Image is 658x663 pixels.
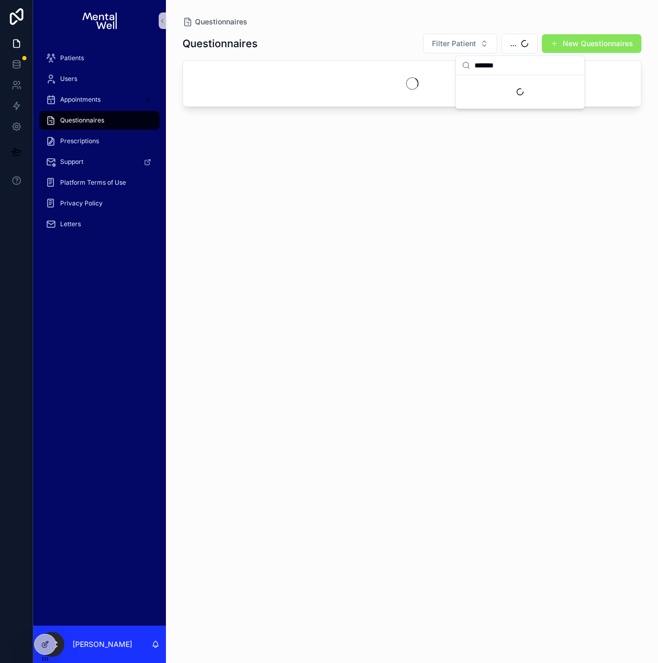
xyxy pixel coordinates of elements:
span: Questionnaires [60,116,104,125]
a: Users [39,70,160,88]
span: Users [60,75,77,83]
p: [PERSON_NAME] [73,639,132,650]
a: Questionnaires [39,111,160,130]
div: Suggestions [456,75,584,108]
span: Letters [60,220,81,228]
button: Select Button [423,34,497,53]
a: Privacy Policy [39,194,160,213]
a: Questionnaires [183,17,247,27]
button: Select Button [501,34,538,53]
a: Platform Terms of Use [39,173,160,192]
button: New Questionnaires [542,34,641,53]
a: Prescriptions [39,132,160,150]
div: scrollable content [33,42,166,247]
span: Filter Patient [432,38,476,49]
span: Prescriptions [60,137,99,145]
span: Questionnaires [195,17,247,27]
span: Patients [60,54,84,62]
span: Support [60,158,83,166]
a: Patients [39,49,160,67]
a: Appointments [39,90,160,109]
span: Privacy Policy [60,199,103,208]
span: Appointments [60,95,101,104]
h1: Questionnaires [183,36,258,51]
span: ... [510,38,516,49]
span: Platform Terms of Use [60,178,126,187]
a: Letters [39,215,160,233]
img: App logo [82,12,116,29]
a: Support [39,153,160,171]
